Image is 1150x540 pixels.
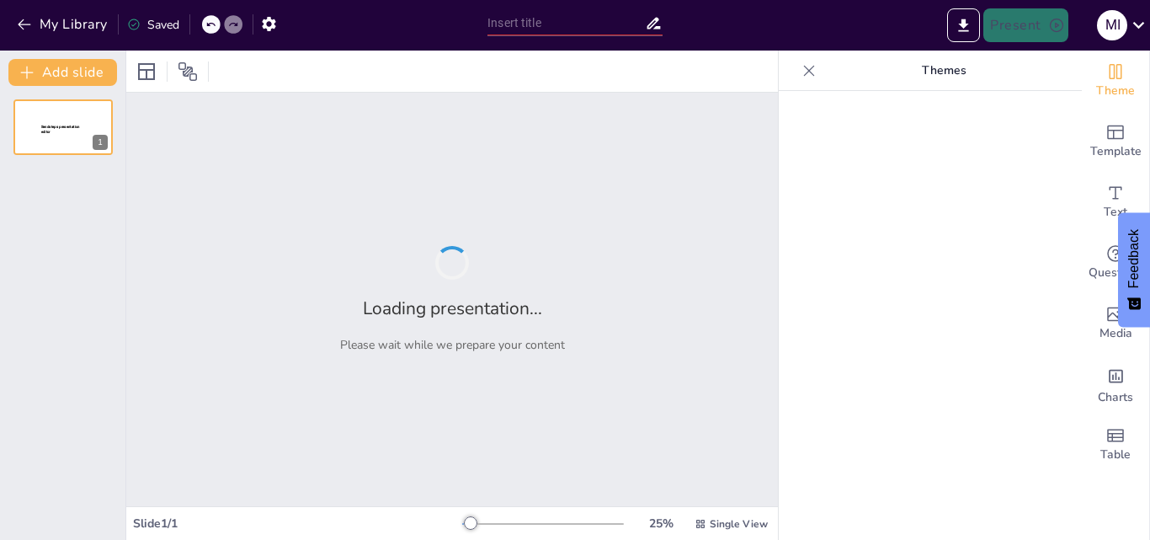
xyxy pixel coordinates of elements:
button: Export to PowerPoint [947,8,980,42]
div: M I [1097,10,1127,40]
div: Change the overall theme [1082,51,1149,111]
span: Sendsteps presentation editor [41,125,80,134]
button: My Library [13,11,114,38]
span: Questions [1089,264,1143,282]
div: Slide 1 / 1 [133,516,462,532]
span: Media [1099,324,1132,343]
div: Layout [133,58,160,85]
button: Feedback - Show survey [1118,212,1150,327]
div: 1 [13,99,113,155]
div: 1 [93,135,108,150]
span: Single View [710,517,768,531]
div: Add a table [1082,414,1149,475]
div: Add text boxes [1082,172,1149,233]
div: Saved [127,17,179,33]
input: Insert title [487,11,645,35]
span: Feedback [1126,229,1142,288]
button: M I [1097,8,1127,42]
span: Template [1090,142,1142,161]
span: Theme [1096,82,1135,100]
span: Position [178,61,198,82]
h2: Loading presentation... [363,297,542,320]
div: Add charts and graphs [1082,354,1149,414]
div: 25 % [641,516,681,532]
div: Get real-time input from your audience [1082,233,1149,293]
div: Add images, graphics, shapes or video [1082,293,1149,354]
button: Add slide [8,59,117,86]
span: Table [1100,446,1131,464]
button: Present [983,8,1067,42]
div: Add ready made slides [1082,111,1149,172]
p: Themes [823,51,1065,91]
p: Please wait while we prepare your content [340,337,565,353]
span: Charts [1098,388,1133,407]
span: Text [1104,203,1127,222]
